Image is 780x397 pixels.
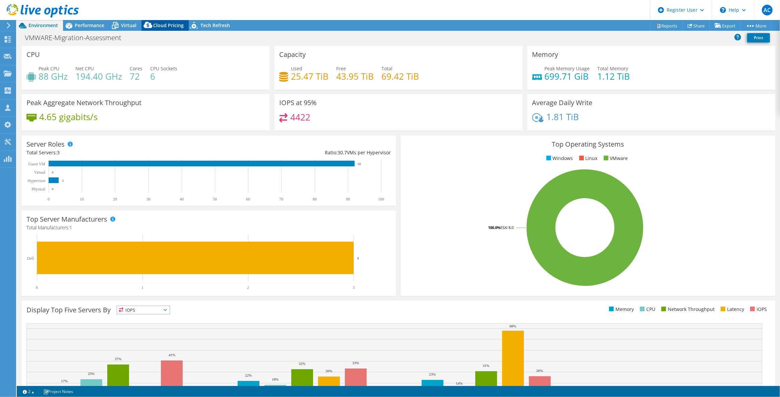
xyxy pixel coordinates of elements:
span: Free [336,65,346,72]
text: 20 [113,197,117,202]
h3: Average Daily Write [532,99,593,106]
h4: 1.81 TiB [546,113,579,121]
tspan: 100.0% [488,225,500,230]
h4: 4.65 gigabits/s [39,113,98,121]
text: 26% [536,369,543,373]
span: CPU Sockets [150,65,177,72]
span: Cores [130,65,142,72]
li: Windows [545,155,573,162]
text: 33% [352,361,359,365]
text: Dell [27,256,34,261]
a: Share [682,20,710,31]
text: 26% [325,369,332,373]
text: 3 [353,285,355,290]
a: Project Notes [39,387,78,396]
li: Latency [719,306,744,313]
text: 50 [213,197,217,202]
span: IOPS [117,306,170,314]
h4: 25.47 TiB [291,73,328,80]
text: 70 [279,197,283,202]
h3: IOPS at 95% [279,99,317,106]
svg: \n [720,7,726,13]
li: CPU [638,306,655,313]
text: 92 [358,162,361,166]
a: Print [747,33,770,43]
text: 32% [299,362,305,366]
text: 0 [48,197,50,202]
text: 41% [169,353,175,357]
span: Cloud Pricing [153,22,184,28]
a: Reports [651,20,683,31]
text: 100 [378,197,384,202]
text: 40 [180,197,184,202]
text: 31% [483,364,489,368]
li: VMware [602,155,628,162]
span: Peak CPU [39,65,59,72]
text: 0 [52,171,54,174]
h3: Top Server Manufacturers [26,216,107,223]
text: 14% [456,381,463,385]
text: 30 [146,197,151,202]
h3: Memory [532,51,558,58]
text: Virtual [34,170,46,175]
text: 37% [115,357,121,361]
span: Performance [75,22,104,28]
text: 22% [245,373,252,377]
span: Peak Memory Usage [545,65,590,72]
h4: 4422 [290,113,310,121]
text: 68% [509,324,516,328]
span: Tech Refresh [200,22,230,28]
h4: 6 [150,73,177,80]
h4: 43.95 TiB [336,73,374,80]
text: 80 [313,197,317,202]
span: AC [762,5,773,15]
text: Hypervisor [27,178,46,183]
span: Total [381,65,393,72]
a: Export [710,20,741,31]
span: Environment [28,22,58,28]
text: 2 [247,285,249,290]
text: Guest VM [28,162,45,166]
span: 3 [57,149,60,156]
span: 30.7 [338,149,347,156]
h3: Top Operating Systems [406,141,770,148]
h4: 1.12 TiB [598,73,630,80]
h4: Total Manufacturers: [26,224,391,231]
text: 23% [429,372,436,376]
span: Used [291,65,302,72]
li: Memory [607,306,634,313]
span: Net CPU [75,65,94,72]
text: 0 [36,285,38,290]
div: Ratio: VMs per Hypervisor [209,149,391,156]
text: 10 [80,197,84,202]
a: More [740,20,772,31]
text: 23% [88,372,95,376]
h3: Peak Aggregate Network Throughput [26,99,141,106]
li: Linux [578,155,598,162]
h4: 699.71 GiB [545,73,590,80]
h4: 69.42 TiB [381,73,419,80]
h1: VMWARE-Migration-Assessment [22,34,132,42]
text: 0 [52,187,54,191]
text: 90 [346,197,350,202]
li: Network Throughput [660,306,715,313]
h3: Server Roles [26,141,65,148]
h3: CPU [26,51,40,58]
div: Total Servers: [26,149,209,156]
text: 18% [272,377,279,381]
text: 3 [62,179,64,182]
h4: 194.40 GHz [75,73,122,80]
span: Virtual [121,22,136,28]
h4: 88 GHz [39,73,68,80]
text: 1 [141,285,143,290]
li: IOPS [748,306,767,313]
text: 60 [246,197,250,202]
h3: Capacity [279,51,306,58]
text: Physical [32,187,45,191]
text: 17% [61,379,68,383]
span: 1 [69,224,72,231]
text: 3 [357,256,359,260]
a: 2 [18,387,39,396]
tspan: ESXi 8.0 [500,225,514,230]
span: Total Memory [598,65,628,72]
